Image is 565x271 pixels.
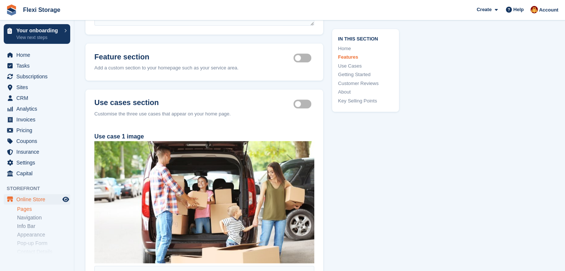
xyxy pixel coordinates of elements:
a: Navigation [17,214,70,221]
a: Pop-up Form [17,240,70,247]
span: Tasks [16,61,61,71]
a: menu [4,194,70,205]
label: Use cases section active [293,103,314,104]
a: Preview store [61,195,70,204]
a: menu [4,147,70,157]
a: Contact Details [17,248,70,255]
label: Feature section active [293,58,314,59]
span: In this section [338,35,393,42]
h2: Feature section [94,52,293,61]
img: Andrew Bett [530,6,538,13]
div: Add a custom section to your homepage such as your service area. [94,64,314,72]
img: stora-icon-8386f47178a22dfd0bd8f6a31ec36ba5ce8667c1dd55bd0f319d3a0aa187defe.svg [6,4,17,16]
span: CRM [16,93,61,103]
span: Coupons [16,136,61,146]
a: Info Bar [17,223,70,230]
a: menu [4,168,70,179]
a: menu [4,136,70,146]
span: Pricing [16,125,61,135]
a: Pages [17,206,70,213]
a: Home [338,45,393,52]
span: Invoices [16,114,61,125]
a: menu [4,82,70,92]
span: Capital [16,168,61,179]
span: Help [513,6,524,13]
a: menu [4,125,70,135]
span: Account [539,6,558,14]
div: Customise the three use cases that appear on your home page. [94,110,314,118]
label: Use case 1 image [94,133,144,140]
a: menu [4,71,70,82]
a: menu [4,50,70,60]
a: Flexi Storage [20,4,63,16]
img: moving-house-or-business.jpg [94,141,314,263]
h2: Use cases section [94,98,293,107]
a: Key Selling Points [338,97,393,105]
span: Sites [16,82,61,92]
a: Appearance [17,231,70,238]
span: Insurance [16,147,61,157]
a: Features [338,53,393,61]
a: Your onboarding View next steps [4,24,70,44]
a: Customer Reviews [338,80,393,87]
span: Settings [16,157,61,168]
span: Create [477,6,491,13]
span: Home [16,50,61,60]
a: menu [4,104,70,114]
a: Use Cases [338,62,393,70]
p: View next steps [16,34,61,41]
a: menu [4,114,70,125]
a: menu [4,61,70,71]
p: Your onboarding [16,28,61,33]
span: Subscriptions [16,71,61,82]
a: Getting Started [338,71,393,78]
span: Online Store [16,194,61,205]
span: Analytics [16,104,61,114]
a: About [338,88,393,96]
a: menu [4,93,70,103]
span: Storefront [7,185,74,192]
a: menu [4,157,70,168]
